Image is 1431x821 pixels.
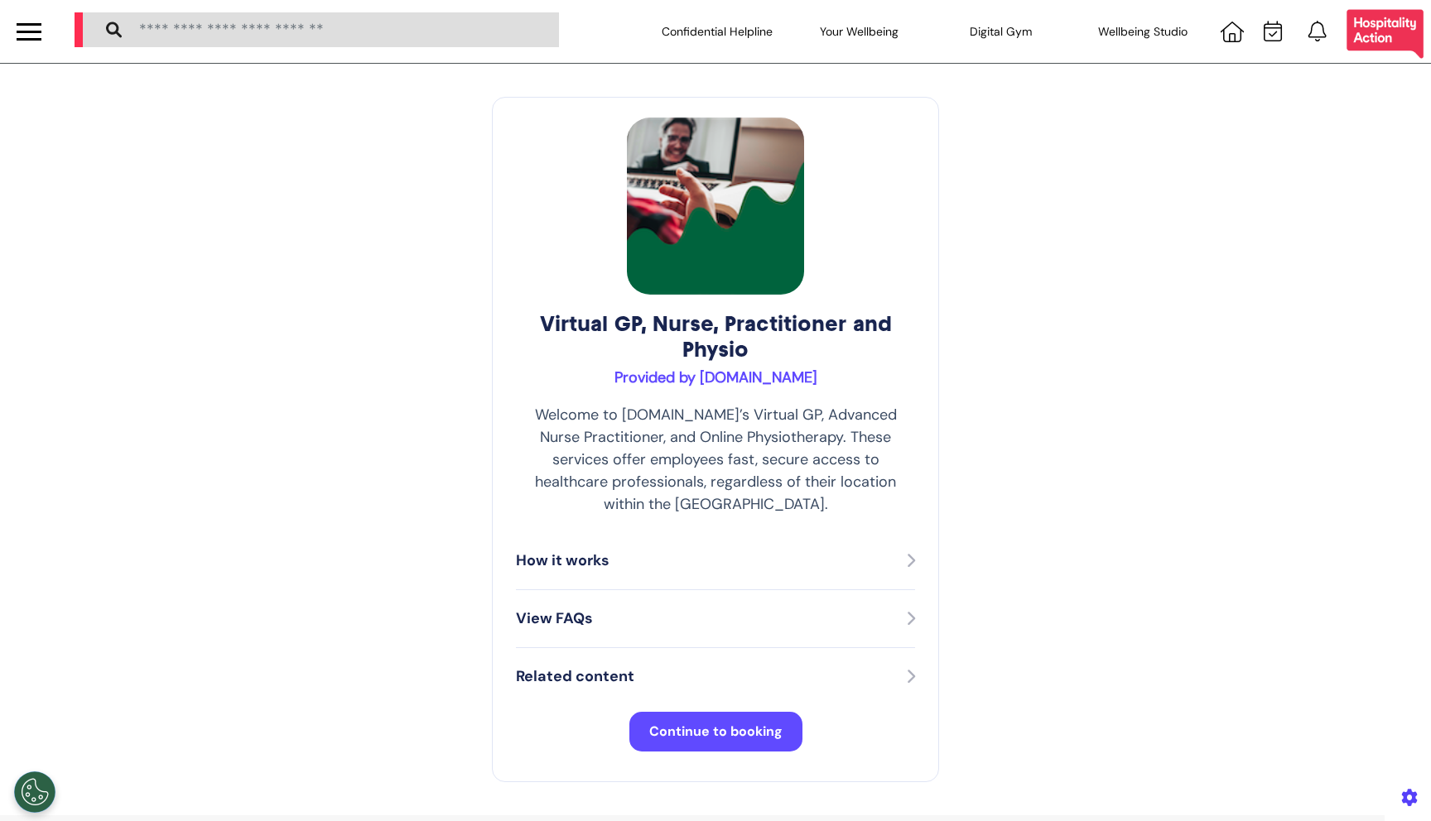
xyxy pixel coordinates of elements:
h2: Virtual GP, Nurse, Practitioner and Physio [516,311,915,362]
div: Wellbeing Studio [1072,8,1214,55]
div: Digital Gym [930,8,1072,55]
p: Related content [516,665,634,688]
button: How it works [516,549,915,573]
p: Welcome to [DOMAIN_NAME]’s Virtual GP, Advanced Nurse Practitioner, and Online Physiotherapy. The... [516,404,915,516]
button: View FAQs [516,607,915,631]
img: Virtual GP, Nurse, Practitioner and Physio [627,118,804,295]
button: Related content [516,665,915,689]
div: Confidential Helpline [647,8,788,55]
div: Your Wellbeing [788,8,930,55]
h3: Provided by [DOMAIN_NAME] [516,369,915,387]
p: View FAQs [516,607,593,630]
button: Open Preferences [14,771,55,813]
p: How it works [516,550,609,572]
button: Continue to booking [629,712,802,751]
span: Continue to booking [649,723,783,740]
